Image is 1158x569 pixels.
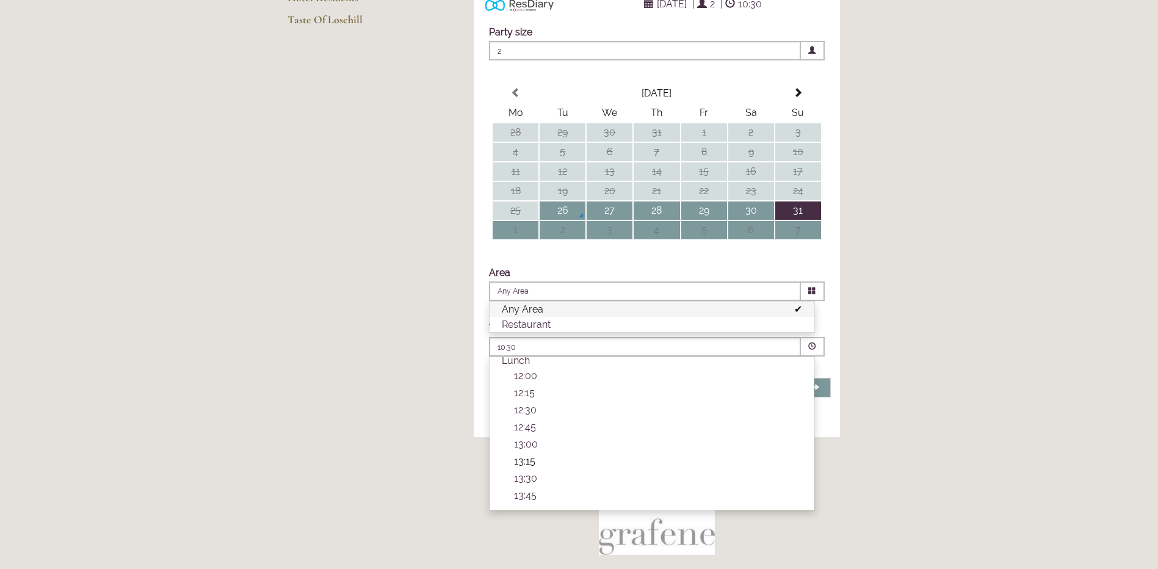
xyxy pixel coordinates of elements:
td: 23 [728,182,774,200]
span: 2 [489,41,801,60]
td: 29 [540,123,585,142]
td: 27 [587,201,632,220]
td: 1 [681,123,727,142]
td: 13 [587,162,632,181]
th: We [587,104,632,122]
th: Fr [681,104,727,122]
label: Party size [489,26,532,38]
li: Restaurant [490,317,814,332]
td: 12 [540,162,585,181]
p: 13:15 [514,455,802,467]
td: 29 [681,201,727,220]
p: 12:30 [514,404,802,416]
td: 20 [587,182,632,200]
p: 12:45 [514,421,802,433]
td: 2 [728,123,774,142]
td: 18 [493,182,538,200]
th: Mo [493,104,538,122]
td: 7 [775,221,821,239]
p: 10:30 [498,342,718,353]
td: 31 [634,123,679,142]
td: 9 [728,143,774,161]
p: 12:15 [514,387,802,399]
td: 10 [775,143,821,161]
td: 11 [493,162,538,181]
td: 6 [587,143,632,161]
li: Any Area [490,302,814,317]
td: 19 [540,182,585,200]
a: Taste Of Losehill [288,13,404,35]
td: 17 [775,162,821,181]
td: 21 [634,182,679,200]
span: Next Month [793,88,803,98]
th: Tu [540,104,585,122]
td: 4 [493,143,538,161]
td: 28 [493,123,538,142]
th: Th [634,104,679,122]
span: Previous Month [511,88,521,98]
td: 3 [587,221,632,239]
td: 2 [540,221,585,239]
td: 5 [681,221,727,239]
td: 28 [634,201,679,220]
td: 8 [681,143,727,161]
th: Select Month [540,84,774,103]
p: 13:30 [514,473,802,484]
td: 14 [634,162,679,181]
p: 13:00 [514,438,802,450]
td: 1 [493,221,538,239]
span: Lunch [502,355,530,366]
p: 14:00 [514,507,802,518]
label: Area [489,267,510,278]
td: 26 [540,201,585,220]
td: 15 [681,162,727,181]
td: 5 [540,143,585,161]
td: 25 [493,201,538,220]
td: 24 [775,182,821,200]
td: 31 [775,201,821,220]
td: 22 [681,182,727,200]
p: 12:00 [514,370,802,382]
td: 30 [728,201,774,220]
td: 16 [728,162,774,181]
td: 30 [587,123,632,142]
th: Su [775,104,821,122]
th: Sa [728,104,774,122]
p: 13:45 [514,490,802,501]
td: 6 [728,221,774,239]
td: 7 [634,143,679,161]
td: 4 [634,221,679,239]
td: 3 [775,123,821,142]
